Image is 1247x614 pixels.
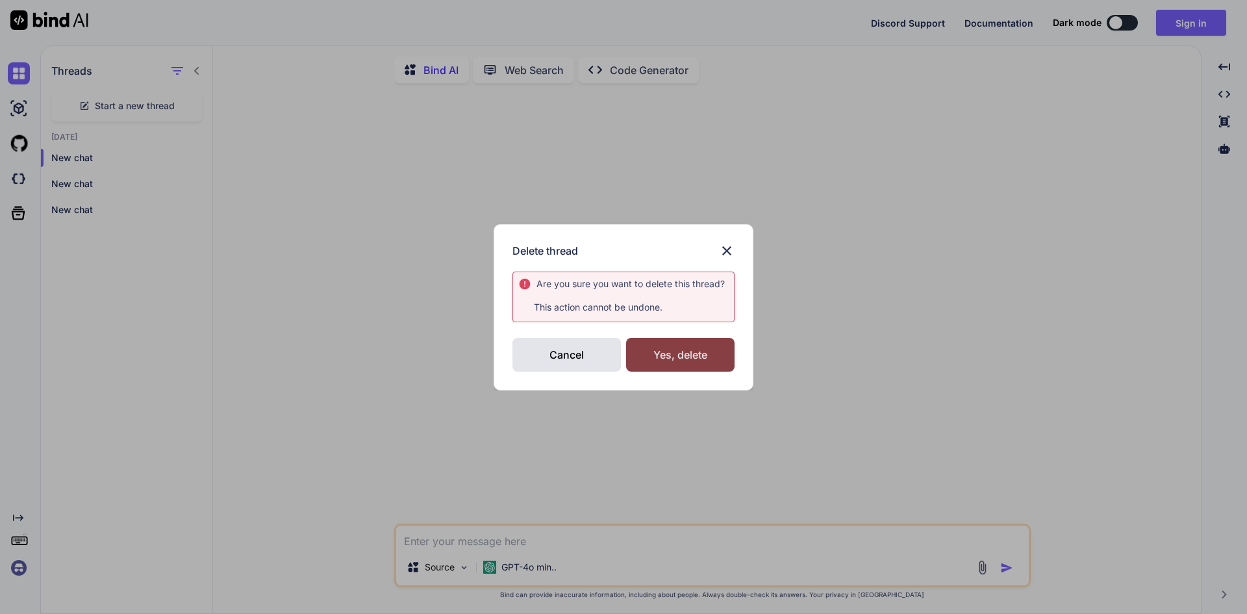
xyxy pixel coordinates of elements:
div: Are you sure you want to delete this ? [536,277,725,290]
img: close [719,243,735,259]
div: Yes, delete [626,338,735,372]
p: This action cannot be undone. [518,301,734,314]
span: thread [690,278,720,289]
h3: Delete thread [512,243,578,259]
div: Cancel [512,338,621,372]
